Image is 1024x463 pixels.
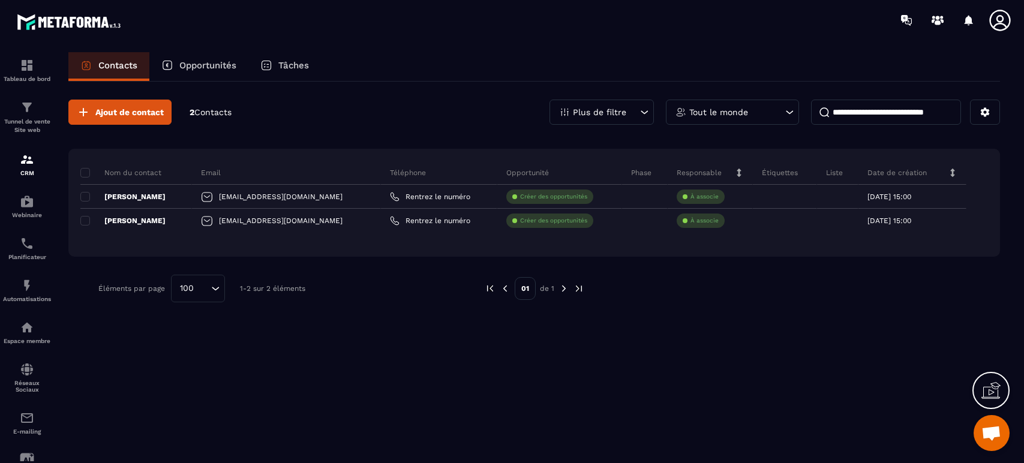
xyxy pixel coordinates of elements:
[68,52,149,81] a: Contacts
[3,311,51,353] a: automationsautomationsEspace membre
[190,107,232,118] p: 2
[3,170,51,176] p: CRM
[540,284,554,293] p: de 1
[3,49,51,91] a: formationformationTableau de bord
[690,217,719,225] p: À associe
[176,282,198,295] span: 100
[3,76,51,82] p: Tableau de bord
[3,185,51,227] a: automationsautomationsWebinaire
[240,284,305,293] p: 1-2 sur 2 éléments
[3,91,51,143] a: formationformationTunnel de vente Site web
[20,236,34,251] img: scheduler
[20,320,34,335] img: automations
[98,284,165,293] p: Éléments par page
[149,52,248,81] a: Opportunités
[506,168,549,178] p: Opportunité
[390,168,426,178] p: Téléphone
[95,106,164,118] span: Ajout de contact
[3,118,51,134] p: Tunnel de vente Site web
[20,194,34,209] img: automations
[198,282,208,295] input: Search for option
[179,60,236,71] p: Opportunités
[558,283,569,294] img: next
[520,193,587,201] p: Créer des opportunités
[20,58,34,73] img: formation
[3,380,51,393] p: Réseaux Sociaux
[573,283,584,294] img: next
[3,296,51,302] p: Automatisations
[194,107,232,117] span: Contacts
[20,100,34,115] img: formation
[98,60,137,71] p: Contacts
[826,168,843,178] p: Liste
[278,60,309,71] p: Tâches
[3,402,51,444] a: emailemailE-mailing
[867,193,911,201] p: [DATE] 15:00
[68,100,172,125] button: Ajout de contact
[762,168,798,178] p: Étiquettes
[500,283,511,294] img: prev
[20,362,34,377] img: social-network
[689,108,748,116] p: Tout le monde
[3,428,51,435] p: E-mailing
[3,212,51,218] p: Webinaire
[20,411,34,425] img: email
[3,338,51,344] p: Espace membre
[520,217,587,225] p: Créer des opportunités
[677,168,722,178] p: Responsable
[3,227,51,269] a: schedulerschedulerPlanificateur
[80,192,166,202] p: [PERSON_NAME]
[3,269,51,311] a: automationsautomationsAutomatisations
[80,216,166,226] p: [PERSON_NAME]
[80,168,161,178] p: Nom du contact
[690,193,719,201] p: À associe
[20,152,34,167] img: formation
[3,353,51,402] a: social-networksocial-networkRéseaux Sociaux
[573,108,626,116] p: Plus de filtre
[485,283,496,294] img: prev
[867,168,927,178] p: Date de création
[248,52,321,81] a: Tâches
[17,11,125,33] img: logo
[3,254,51,260] p: Planificateur
[171,275,225,302] div: Search for option
[20,278,34,293] img: automations
[201,168,221,178] p: Email
[515,277,536,300] p: 01
[867,217,911,225] p: [DATE] 15:00
[3,143,51,185] a: formationformationCRM
[631,168,651,178] p: Phase
[974,415,1010,451] div: Ouvrir le chat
